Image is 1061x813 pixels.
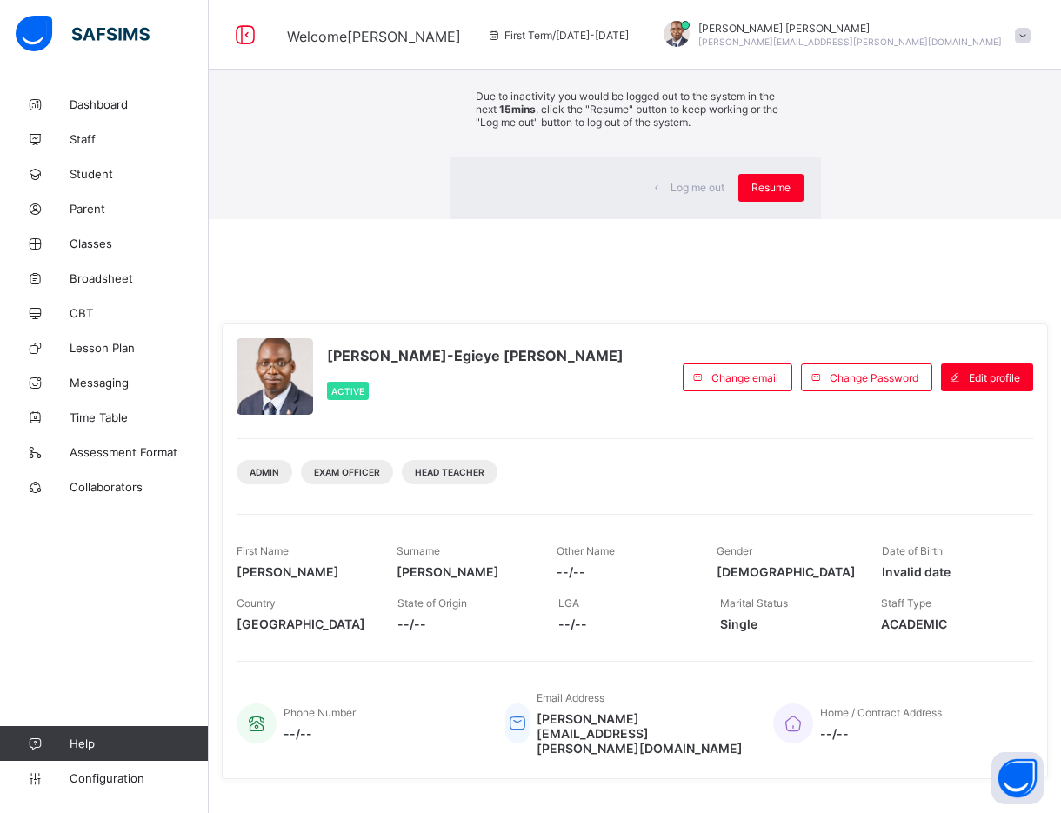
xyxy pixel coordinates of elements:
span: Single [720,616,855,631]
span: CBT [70,306,209,320]
span: Help [70,736,208,750]
div: Paul-EgieyeMichael [646,21,1039,50]
span: --/-- [820,726,942,741]
span: Welcome [PERSON_NAME] [287,28,461,45]
span: Assessment Format [70,445,209,459]
span: Gender [717,544,752,557]
span: --/-- [557,564,691,579]
span: [PERSON_NAME]-Egieye [PERSON_NAME] [327,347,624,364]
span: --/-- [397,616,532,631]
span: [PERSON_NAME] [237,564,370,579]
span: --/-- [284,726,356,741]
span: Messaging [70,376,209,390]
span: Head Teacher [415,467,484,477]
span: Admin [250,467,279,477]
span: Configuration [70,771,208,785]
span: [DEMOGRAPHIC_DATA] [717,564,856,579]
button: Open asap [991,752,1044,804]
span: Broadsheet [70,271,209,285]
span: Country [237,596,276,610]
span: Time Table [70,410,209,424]
span: Lesson Plan [70,341,209,355]
span: [PERSON_NAME][EMAIL_ADDRESS][PERSON_NAME][DOMAIN_NAME] [537,711,748,756]
span: [PERSON_NAME][EMAIL_ADDRESS][PERSON_NAME][DOMAIN_NAME] [698,37,1002,47]
span: Active [331,386,364,397]
span: [PERSON_NAME] [397,564,530,579]
span: State of Origin [397,596,467,610]
span: ACADEMIC [881,616,1016,631]
span: Dashboard [70,97,209,111]
span: Marital Status [720,596,788,610]
span: Staff Type [881,596,931,610]
span: Home / Contract Address [820,706,942,719]
span: Change Password [830,371,918,384]
span: --/-- [558,616,693,631]
span: First Name [237,544,289,557]
span: LGA [558,596,579,610]
span: Staff [70,132,209,146]
span: Student [70,167,209,181]
span: Classes [70,237,209,250]
span: Edit profile [969,371,1020,384]
span: Date of Birth [882,544,943,557]
span: Other Name [557,544,615,557]
span: Parent [70,202,209,216]
span: Collaborators [70,480,209,494]
span: [GEOGRAPHIC_DATA] [237,616,371,631]
span: Invalid date [882,564,1016,579]
span: Phone Number [284,706,356,719]
span: Exam Officer [314,467,380,477]
img: safsims [16,16,150,52]
p: Due to inactivity you would be logged out to the system in the next , click the "Resume" button t... [476,90,795,129]
span: Email Address [537,691,604,704]
span: Surname [397,544,440,557]
span: [PERSON_NAME] [PERSON_NAME] [698,22,1002,35]
span: Log me out [671,181,724,194]
strong: 15mins [499,103,536,116]
span: session/term information [487,29,629,42]
span: Resume [751,181,791,194]
span: Change email [711,371,778,384]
